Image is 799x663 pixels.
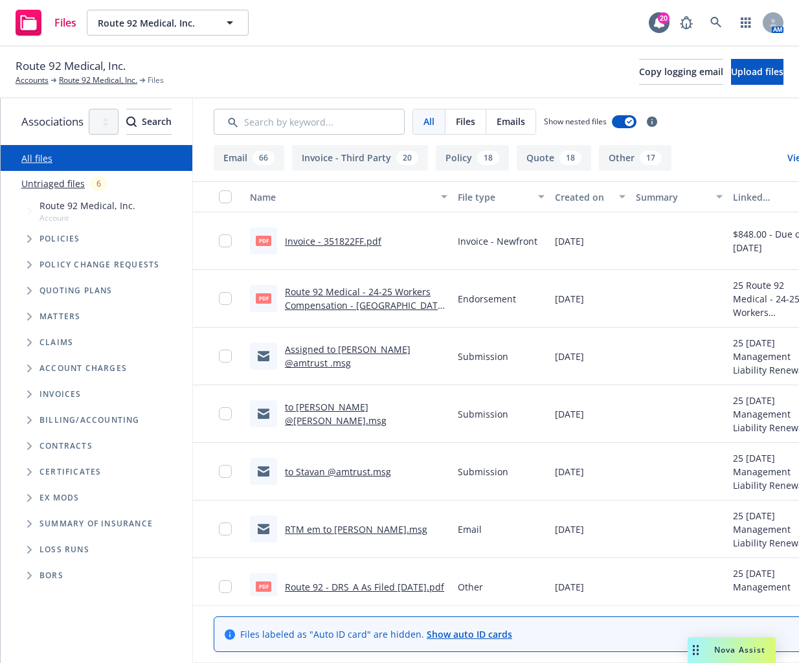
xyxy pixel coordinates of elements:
span: [DATE] [555,292,584,306]
span: Endorsement [458,292,516,306]
span: Route 92 Medical, Inc. [16,58,126,74]
input: Toggle Row Selected [219,523,232,535]
span: [DATE] [555,350,584,363]
span: Files [148,74,164,86]
a: Route 92 Medical, Inc. [59,74,137,86]
input: Search by keyword... [214,109,405,135]
span: Files labeled as "Auto ID card" are hidden. [240,627,512,641]
div: Tree Example [1,196,192,407]
div: Summary [636,190,708,204]
button: Summary [631,181,728,212]
button: Created on [550,181,631,212]
span: All [423,115,434,128]
a: Route 92 - DRS_A As Filed [DATE].pdf [285,581,444,593]
span: Nova Assist [714,644,765,655]
span: [DATE] [555,234,584,248]
a: to [PERSON_NAME] @[PERSON_NAME].msg [285,401,387,427]
span: Policy change requests [39,261,159,269]
span: Policies [39,235,80,243]
span: Ex Mods [39,494,79,502]
a: All files [21,152,52,164]
a: Assigned to [PERSON_NAME] @amtrust .msg [285,343,411,369]
a: Invoice - 351822FF.pdf [285,235,381,247]
span: Copy logging email [639,65,723,78]
div: 20 [658,12,670,24]
span: Matters [39,313,80,320]
a: Untriaged files [21,177,85,190]
button: Quote [517,145,591,171]
button: SearchSearch [126,109,172,135]
span: Other [458,580,483,594]
span: Summary of insurance [39,520,153,528]
span: Files [54,17,76,28]
div: Created on [555,190,611,204]
svg: Search [126,117,137,127]
span: Certificates [39,468,101,476]
span: Account charges [39,365,127,372]
span: Contracts [39,442,93,450]
a: Search [703,10,729,36]
span: Billing/Accounting [39,416,140,424]
button: File type [453,181,550,212]
span: Upload files [731,65,783,78]
button: Other [599,145,671,171]
span: Emails [497,115,525,128]
a: Report a Bug [673,10,699,36]
input: Toggle Row Selected [219,350,232,363]
div: 18 [559,151,581,165]
div: 66 [253,151,275,165]
span: Route 92 Medical, Inc. [39,199,135,212]
button: Invoice - Third Party [292,145,428,171]
input: Select all [219,190,232,203]
span: Loss Runs [39,546,89,554]
span: Quoting plans [39,287,113,295]
a: Show auto ID cards [427,628,512,640]
input: Toggle Row Selected [219,292,232,305]
div: Name [250,190,433,204]
button: Policy [436,145,509,171]
span: Claims [39,339,73,346]
input: Toggle Row Selected [219,407,232,420]
span: Submission [458,465,508,478]
button: Upload files [731,59,783,85]
input: Toggle Row Selected [219,580,232,593]
span: Invoice - Newfront [458,234,537,248]
span: Account [39,212,135,223]
span: pdf [256,293,271,303]
span: Files [456,115,475,128]
span: [DATE] [555,465,584,478]
span: Show nested files [544,116,607,127]
span: [DATE] [555,407,584,421]
div: 18 [477,151,499,165]
span: pdf [256,236,271,245]
button: Route 92 Medical, Inc. [87,10,249,36]
a: Files [10,5,82,41]
input: Toggle Row Selected [219,465,232,478]
span: Email [458,523,482,536]
div: Folder Tree Example [1,407,192,589]
span: [DATE] [555,580,584,594]
input: Toggle Row Selected [219,234,232,247]
div: 17 [640,151,662,165]
span: pdf [256,581,271,591]
div: File type [458,190,530,204]
span: Route 92 Medical, Inc. [98,16,210,30]
a: Accounts [16,74,49,86]
button: Name [245,181,453,212]
div: Drag to move [688,637,704,663]
span: [DATE] [555,523,584,536]
a: Route 92 Medical - 24-25 Workers Compensation - [GEOGRAPHIC_DATA] Mod Change - Endorsement #2.pdf [285,286,447,325]
div: 20 [396,151,418,165]
span: Submission [458,350,508,363]
span: Submission [458,407,508,421]
div: 6 [90,176,107,191]
span: Associations [21,113,84,130]
span: Invoices [39,390,82,398]
a: to Stavan @amtrust.msg [285,466,391,478]
div: Search [126,109,172,134]
a: Switch app [733,10,759,36]
a: RTM em to [PERSON_NAME].msg [285,523,427,535]
span: BORs [39,572,63,579]
button: Email [214,145,284,171]
button: Copy logging email [639,59,723,85]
